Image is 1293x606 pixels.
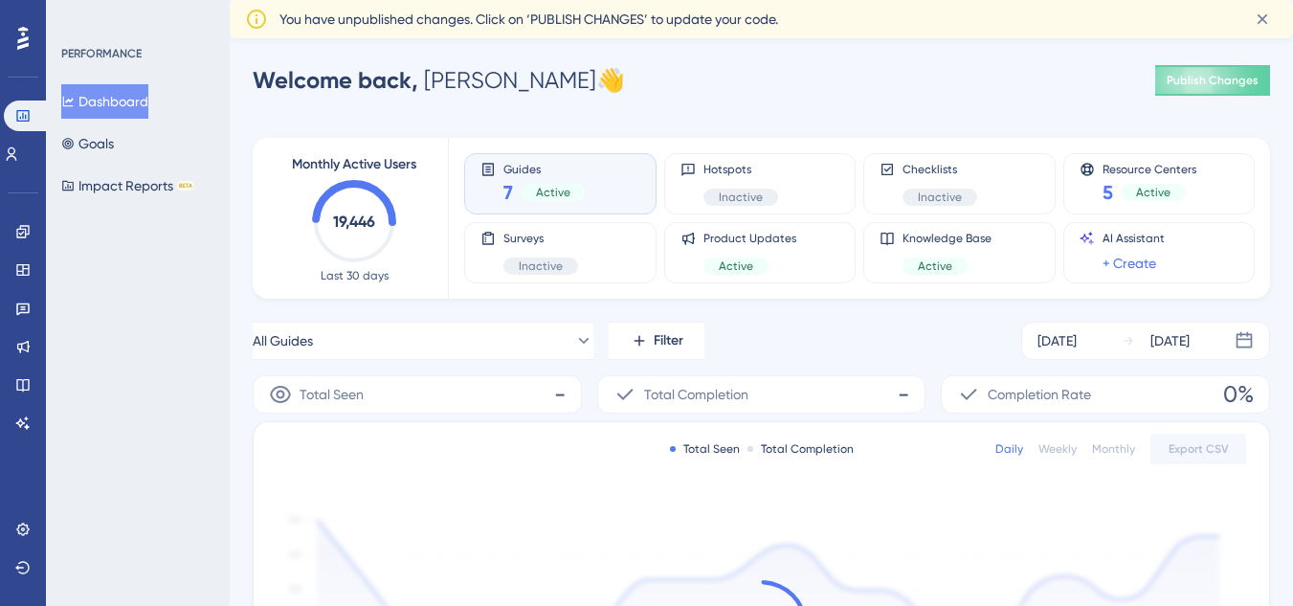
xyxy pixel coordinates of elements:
div: Daily [995,441,1023,457]
div: Monthly [1092,441,1135,457]
span: Guides [503,162,586,175]
span: Completion Rate [988,383,1091,406]
div: Weekly [1038,441,1077,457]
a: + Create [1103,252,1156,275]
button: Goals [61,126,114,161]
div: BETA [177,181,194,191]
span: Inactive [519,258,563,274]
span: Export CSV [1169,441,1229,457]
span: Resource Centers [1103,162,1196,175]
button: All Guides [253,322,593,360]
span: All Guides [253,329,313,352]
text: 19,446 [333,213,375,231]
span: Total Seen [300,383,364,406]
span: - [554,379,566,410]
span: Active [918,258,952,274]
span: 5 [1103,179,1113,206]
button: Filter [609,322,704,360]
span: Filter [654,329,683,352]
span: Publish Changes [1167,73,1259,88]
span: You have unpublished changes. Click on ‘PUBLISH CHANGES’ to update your code. [279,8,778,31]
div: Total Completion [747,441,854,457]
span: Total Completion [644,383,748,406]
span: Inactive [918,190,962,205]
button: Publish Changes [1155,65,1270,96]
span: Active [1136,185,1170,200]
div: [DATE] [1150,329,1190,352]
span: 0% [1223,379,1254,410]
span: Active [719,258,753,274]
span: Inactive [719,190,763,205]
button: Dashboard [61,84,148,119]
span: AI Assistant [1103,231,1165,246]
div: [DATE] [1037,329,1077,352]
span: Knowledge Base [903,231,992,246]
span: 7 [503,179,513,206]
span: Product Updates [703,231,796,246]
span: Active [536,185,570,200]
div: [PERSON_NAME] 👋 [253,65,625,96]
button: Impact ReportsBETA [61,168,194,203]
span: Welcome back, [253,66,418,94]
span: Checklists [903,162,977,177]
div: PERFORMANCE [61,46,142,61]
button: Export CSV [1150,434,1246,464]
span: Hotspots [703,162,778,177]
div: Total Seen [670,441,740,457]
span: Surveys [503,231,578,246]
span: Monthly Active Users [292,153,416,176]
span: Last 30 days [321,268,389,283]
span: - [898,379,909,410]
